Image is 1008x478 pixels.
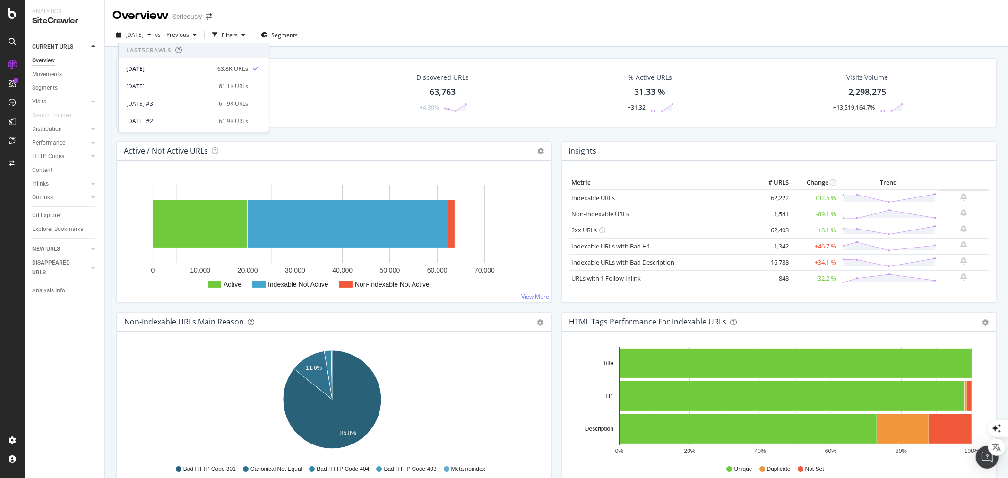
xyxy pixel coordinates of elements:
[224,281,241,288] text: Active
[126,117,213,126] div: [DATE] #2
[32,193,88,203] a: Outlinks
[585,426,613,432] text: Description
[32,211,98,221] a: Url Explorer
[522,292,550,300] a: View More
[982,319,989,326] div: gear
[569,317,727,326] div: HTML Tags Performance for Indexable URLs
[124,176,540,295] div: A chart.
[271,31,298,39] span: Segments
[32,111,81,120] a: Search Engines
[846,73,888,82] div: Visits Volume
[603,360,613,367] text: Title
[32,258,88,278] a: DISAPPEARED URLS
[32,258,80,278] div: DISAPPEARED URLS
[32,16,97,26] div: SiteCrawler
[32,152,64,162] div: HTTP Codes
[285,266,305,274] text: 30,000
[32,56,98,66] a: Overview
[183,465,236,473] span: Bad HTTP Code 301
[791,176,838,190] th: Change
[32,83,98,93] a: Segments
[965,448,979,454] text: 100%
[896,448,907,454] text: 80%
[634,86,665,98] div: 31.33 %
[112,27,155,43] button: [DATE]
[538,148,544,154] i: Options
[32,42,73,52] div: CURRENT URLS
[767,465,791,473] span: Duplicate
[126,100,213,108] div: [DATE] #3
[838,176,939,190] th: Trend
[32,56,55,66] div: Overview
[572,242,651,250] a: Indexable URLs with Bad H1
[754,448,766,454] text: 40%
[684,448,695,454] text: 20%
[317,465,369,473] span: Bad HTTP Code 404
[615,448,623,454] text: 0%
[569,145,597,157] h4: Insights
[32,124,62,134] div: Distribution
[32,152,88,162] a: HTTP Codes
[791,206,838,222] td: -89.1 %
[753,206,791,222] td: 1,541
[572,210,629,218] a: Non-Indexable URLs
[384,465,437,473] span: Bad HTTP Code 403
[257,27,302,43] button: Segments
[268,281,328,288] text: Indexable Not Active
[976,446,999,469] div: Open Intercom Messenger
[416,73,469,82] div: Discovered URLs
[32,211,61,221] div: Url Explorer
[572,274,641,282] a: URLs with 1 Follow Inlink
[753,254,791,270] td: 16,788
[451,465,485,473] span: Meta noindex
[238,266,258,274] text: 20,000
[380,266,400,274] text: 50,000
[791,190,838,206] td: +32.5 %
[32,69,98,79] a: Movements
[163,31,189,39] span: Previous
[32,42,88,52] a: CURRENT URLS
[206,13,212,20] div: arrow-right-arrow-left
[753,190,791,206] td: 62,222
[628,103,646,111] div: +31.32
[208,27,249,43] button: Filters
[217,65,248,73] div: 63.8K URLs
[32,244,88,254] a: NEW URLS
[163,27,200,43] button: Previous
[569,347,985,456] svg: A chart.
[32,165,98,175] a: Content
[430,86,456,98] div: 63,763
[791,238,838,254] td: +46.7 %
[961,193,967,201] div: bell-plus
[569,176,754,190] th: Metric
[219,117,248,126] div: 61.9K URLs
[753,238,791,254] td: 1,342
[753,222,791,238] td: 62,403
[32,83,58,93] div: Segments
[306,365,322,371] text: 11.6%
[32,179,88,189] a: Inlinks
[32,224,98,234] a: Explorer Bookmarks
[420,103,439,111] div: +4.39%
[126,46,172,54] div: Last 5 Crawls
[753,270,791,286] td: 848
[125,31,144,39] span: 2025 Sep. 2nd
[124,347,540,456] svg: A chart.
[961,225,967,232] div: bell-plus
[791,222,838,238] td: +8.1 %
[112,8,169,24] div: Overview
[124,145,208,157] h4: Active / Not Active URLs
[32,244,60,254] div: NEW URLS
[32,179,49,189] div: Inlinks
[172,12,202,21] div: Serieously
[250,465,302,473] span: Canonical Not Equal
[32,138,88,148] a: Performance
[32,138,65,148] div: Performance
[151,266,155,274] text: 0
[537,319,544,326] div: gear
[32,97,88,107] a: Visits
[572,258,675,266] a: Indexable URLs with Bad Description
[825,448,836,454] text: 60%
